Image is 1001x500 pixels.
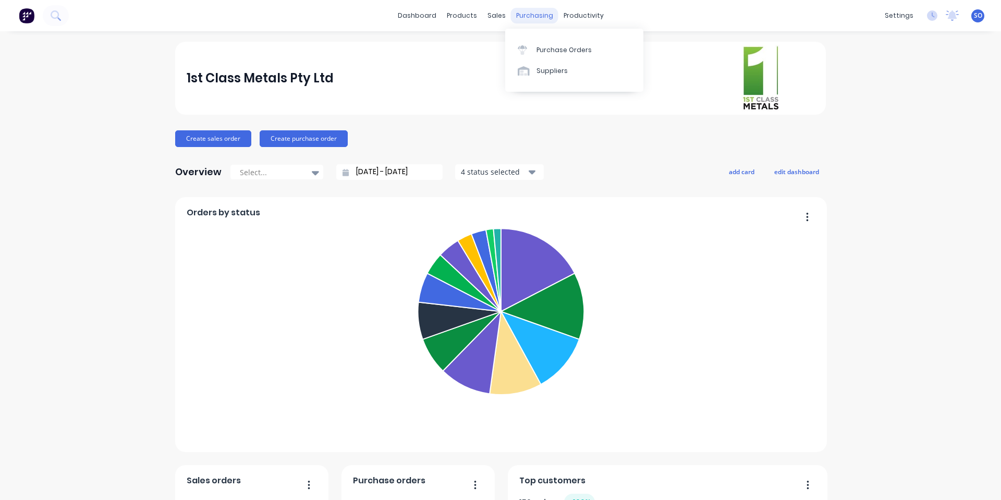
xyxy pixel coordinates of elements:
button: 4 status selected [455,164,544,180]
button: add card [722,165,761,178]
div: Purchase Orders [536,45,592,55]
button: Create purchase order [260,130,348,147]
div: 1st Class Metals Pty Ltd [187,68,334,89]
div: settings [880,8,919,23]
div: Overview [175,162,222,182]
a: Purchase Orders [505,39,643,60]
a: Suppliers [505,60,643,81]
div: purchasing [511,8,558,23]
span: SO [974,11,982,20]
img: Factory [19,8,34,23]
div: Suppliers [536,66,568,76]
span: Top customers [519,474,585,487]
span: Orders by status [187,206,260,219]
div: sales [482,8,511,23]
div: 4 status selected [461,166,527,177]
a: dashboard [393,8,442,23]
span: Purchase orders [353,474,425,487]
div: products [442,8,482,23]
button: Create sales order [175,130,251,147]
span: Sales orders [187,474,241,487]
div: productivity [558,8,609,23]
img: 1st Class Metals Pty Ltd [741,45,780,112]
button: edit dashboard [767,165,826,178]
